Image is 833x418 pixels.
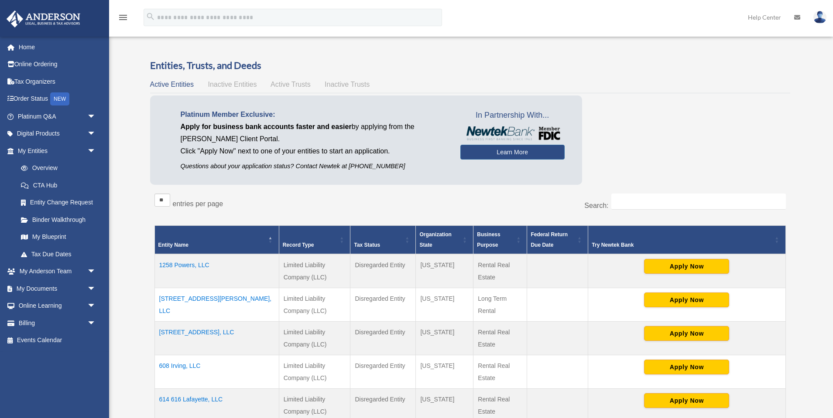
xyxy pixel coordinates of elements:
[6,90,109,108] a: Order StatusNEW
[87,125,105,143] span: arrow_drop_down
[154,355,279,389] td: 608 Irving, LLC
[181,109,447,121] p: Platinum Member Exclusive:
[473,288,527,322] td: Long Term Rental
[50,92,69,105] div: NEW
[6,56,109,73] a: Online Ordering
[154,254,279,288] td: 1258 Powers, LLC
[644,259,729,274] button: Apply Now
[350,288,416,322] td: Disregarded Entity
[279,288,350,322] td: Limited Liability Company (LLC)
[416,322,473,355] td: [US_STATE]
[644,292,729,307] button: Apply Now
[271,81,311,88] span: Active Trusts
[531,231,568,248] span: Federal Return Due Date
[473,226,527,255] th: Business Purpose: Activate to sort
[87,263,105,281] span: arrow_drop_down
[150,59,790,72] h3: Entities, Trusts, and Deeds
[473,254,527,288] td: Rental Real Estate
[146,12,155,21] i: search
[465,126,560,140] img: NewtekBankLogoSM.png
[181,121,447,145] p: by applying from the [PERSON_NAME] Client Portal.
[12,228,105,246] a: My Blueprint
[279,226,350,255] th: Record Type: Activate to sort
[6,280,109,297] a: My Documentsarrow_drop_down
[350,322,416,355] td: Disregarded Entity
[154,226,279,255] th: Entity Name: Activate to invert sorting
[87,314,105,332] span: arrow_drop_down
[12,245,105,263] a: Tax Due Dates
[350,355,416,389] td: Disregarded Entity
[6,142,105,160] a: My Entitiesarrow_drop_down
[279,355,350,389] td: Limited Liability Company (LLC)
[208,81,257,88] span: Inactive Entities
[419,231,451,248] span: Organization State
[87,108,105,126] span: arrow_drop_down
[154,322,279,355] td: [STREET_ADDRESS], LLC
[644,360,729,374] button: Apply Now
[350,254,416,288] td: Disregarded Entity
[644,326,729,341] button: Apply Now
[181,161,447,172] p: Questions about your application status? Contact Newtek at [PHONE_NUMBER]
[12,177,105,194] a: CTA Hub
[87,142,105,160] span: arrow_drop_down
[158,242,189,248] span: Entity Name
[354,242,380,248] span: Tax Status
[527,226,588,255] th: Federal Return Due Date: Activate to sort
[6,38,109,56] a: Home
[584,202,608,209] label: Search:
[6,332,109,349] a: Events Calendar
[150,81,194,88] span: Active Entities
[118,12,128,23] i: menu
[6,314,109,332] a: Billingarrow_drop_down
[350,226,416,255] th: Tax Status: Activate to sort
[460,109,565,122] span: In Partnership With...
[588,226,785,255] th: Try Newtek Bank : Activate to sort
[416,226,473,255] th: Organization State: Activate to sort
[279,322,350,355] td: Limited Liability Company (LLC)
[592,240,772,250] div: Try Newtek Bank
[87,297,105,315] span: arrow_drop_down
[473,355,527,389] td: Rental Real Estate
[813,11,826,24] img: User Pic
[416,288,473,322] td: [US_STATE]
[181,145,447,157] p: Click "Apply Now" next to one of your entities to start an application.
[12,160,100,177] a: Overview
[416,355,473,389] td: [US_STATE]
[416,254,473,288] td: [US_STATE]
[181,123,352,130] span: Apply for business bank accounts faster and easier
[644,393,729,408] button: Apply Now
[6,125,109,143] a: Digital Productsarrow_drop_down
[12,211,105,228] a: Binder Walkthrough
[6,108,109,125] a: Platinum Q&Aarrow_drop_down
[283,242,314,248] span: Record Type
[6,297,109,315] a: Online Learningarrow_drop_down
[173,200,223,207] label: entries per page
[4,10,83,27] img: Anderson Advisors Platinum Portal
[6,73,109,90] a: Tax Organizers
[87,280,105,298] span: arrow_drop_down
[12,194,105,211] a: Entity Change Request
[118,15,128,23] a: menu
[6,263,109,280] a: My Anderson Teamarrow_drop_down
[460,145,565,160] a: Learn More
[154,288,279,322] td: [STREET_ADDRESS][PERSON_NAME], LLC
[477,231,500,248] span: Business Purpose
[473,322,527,355] td: Rental Real Estate
[279,254,350,288] td: Limited Liability Company (LLC)
[325,81,370,88] span: Inactive Trusts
